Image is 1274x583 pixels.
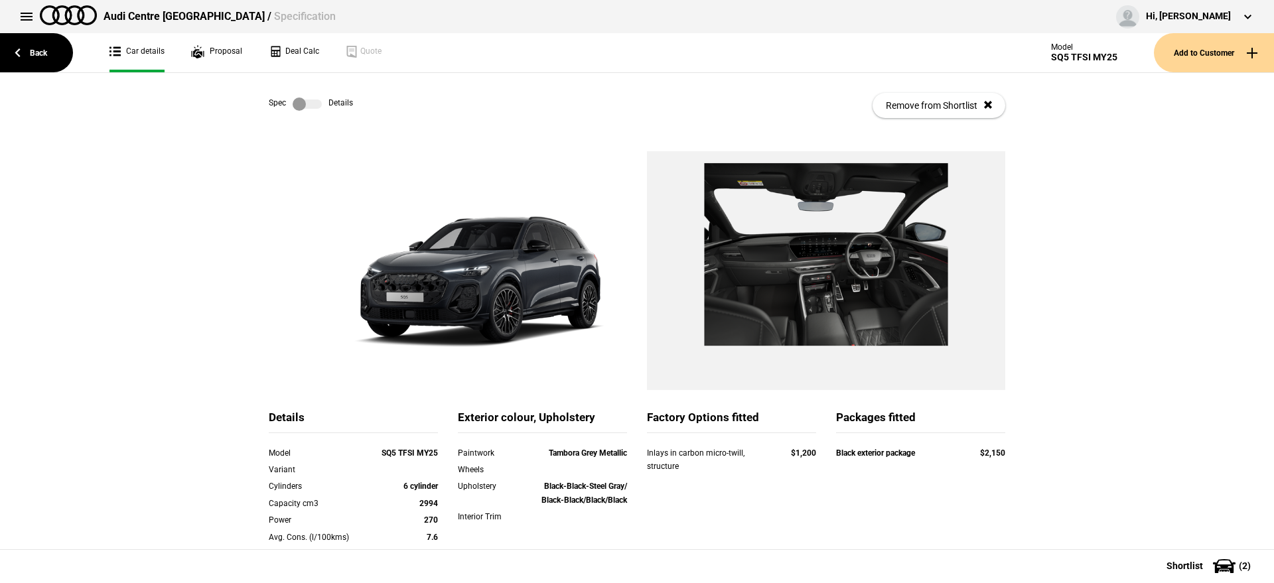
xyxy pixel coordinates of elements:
strong: 270 [424,515,438,525]
div: Avg. Cons. (l/100kms) [269,531,370,544]
strong: $1,200 [791,448,816,458]
img: audi.png [40,5,97,25]
div: Paintwork [458,446,526,460]
div: Power [269,513,370,527]
div: Inlays in carbon micro-twill, structure [647,446,766,474]
a: Deal Calc [269,33,319,72]
a: Proposal [191,33,242,72]
div: Packages fitted [836,410,1005,433]
div: Cylinders [269,480,370,493]
strong: 6 cylinder [403,482,438,491]
div: Variant [269,463,370,476]
div: Exterior colour, Upholstery [458,410,627,433]
span: Specification [274,10,336,23]
strong: $2,150 [980,448,1005,458]
div: Factory Options fitted [647,410,816,433]
div: Spec Details [269,97,353,111]
div: Interior Trim [458,510,526,523]
button: Shortlist(2) [1147,549,1274,582]
div: Wheels [458,463,526,476]
span: ( 2 ) [1239,561,1251,570]
div: SQ5 TFSI MY25 [1051,52,1117,63]
strong: SQ5 TFSI MY25 [382,448,438,458]
span: Shortlist [1167,561,1203,570]
button: Remove from Shortlist [873,93,1005,118]
div: Model [269,446,370,460]
strong: Black exterior package [836,448,915,458]
button: Add to Customer [1154,33,1274,72]
strong: 7.6 [427,533,438,542]
div: Hi, [PERSON_NAME] [1146,10,1231,23]
div: Details [269,410,438,433]
div: Audi Centre [GEOGRAPHIC_DATA] / [104,9,336,24]
div: Doors [269,547,370,560]
strong: Tambora Grey Metallic [549,448,627,458]
strong: Black-Black-Steel Gray/ Black-Black/Black/Black [541,482,627,504]
strong: 2994 [419,499,438,508]
a: Car details [109,33,165,72]
div: Upholstery [458,480,526,493]
div: Capacity cm3 [269,497,370,510]
div: Model [1051,42,1117,52]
